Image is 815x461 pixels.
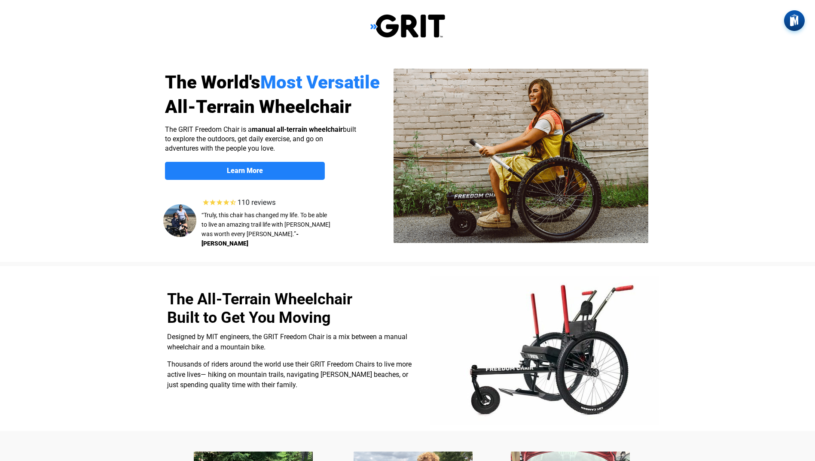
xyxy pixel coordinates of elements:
span: Thousands of riders around the world use their GRIT Freedom Chairs to live more active lives— hik... [167,360,412,389]
a: Learn More [165,162,325,180]
span: The All-Terrain Wheelchair Built to Get You Moving [167,290,352,327]
span: All-Terrain Wheelchair [165,96,351,117]
strong: manual all-terrain wheelchair [252,125,343,133]
strong: Learn More [227,167,263,175]
span: “Truly, this chair has changed my life. To be able to live an amazing trail life with [PERSON_NAM... [201,212,330,237]
span: The World's [165,72,260,93]
span: Designed by MIT engineers, the GRIT Freedom Chair is a mix between a manual wheelchair and a moun... [167,333,407,351]
span: Most Versatile [260,72,380,93]
span: The GRIT Freedom Chair is a built to explore the outdoors, get daily exercise, and go on adventur... [165,125,356,152]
